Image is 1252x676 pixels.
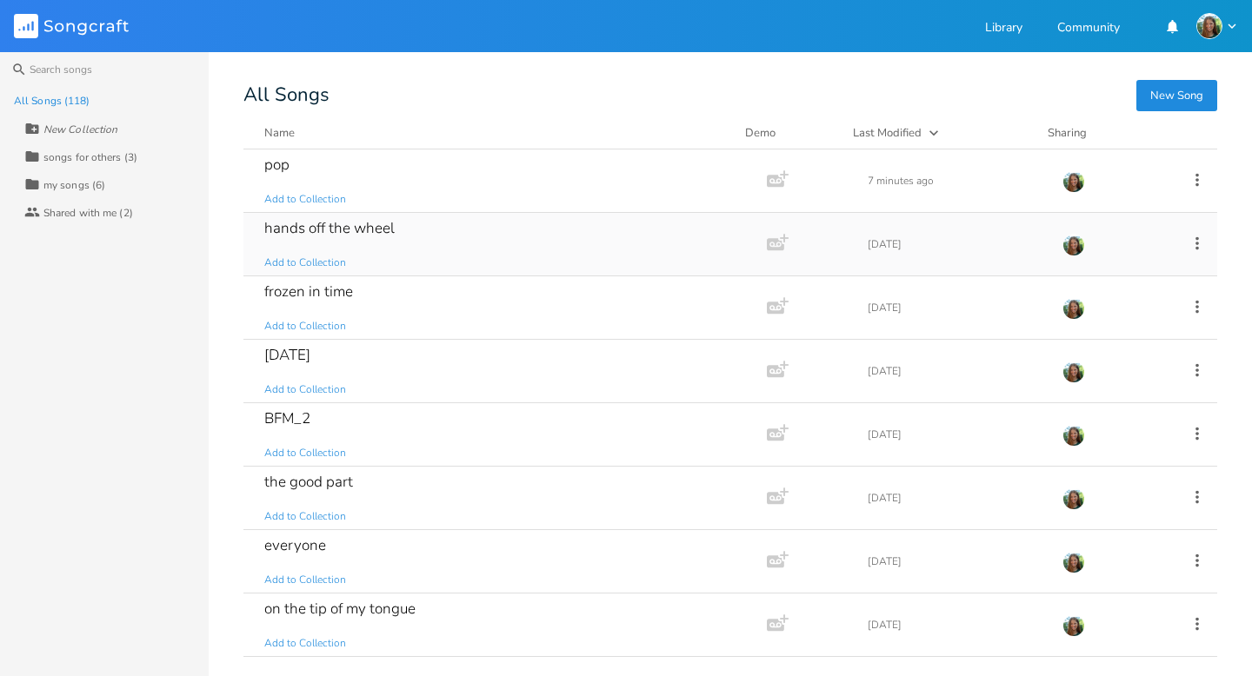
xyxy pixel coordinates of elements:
[868,302,1042,313] div: [DATE]
[264,125,295,141] div: Name
[1062,361,1085,383] img: Olivia Burnette
[264,636,346,651] span: Add to Collection
[868,239,1042,249] div: [DATE]
[1048,124,1152,142] div: Sharing
[243,87,1217,103] div: All Songs
[264,538,326,553] div: everyone
[43,180,105,190] div: my songs (6)
[264,509,346,524] span: Add to Collection
[264,157,290,172] div: pop
[264,446,346,461] span: Add to Collection
[1057,22,1120,36] a: Community
[264,221,395,235] div: hands off the wheel
[985,22,1022,36] a: Library
[43,124,117,135] div: New Collection
[264,601,416,616] div: on the tip of my tongue
[43,208,133,218] div: Shared with me (2)
[868,366,1042,376] div: [DATE]
[1062,234,1085,256] img: Olivia Burnette
[264,348,310,362] div: [DATE]
[43,152,137,162] div: songs for others (3)
[868,429,1042,440] div: [DATE]
[264,192,346,207] span: Add to Collection
[264,474,353,489] div: the good part
[868,556,1042,567] div: [DATE]
[853,125,922,141] div: Last Modified
[264,573,346,587] span: Add to Collection
[868,493,1042,503] div: [DATE]
[264,319,346,334] span: Add to Collection
[14,96,90,106] div: All Songs (118)
[868,620,1042,630] div: [DATE]
[264,124,724,142] button: Name
[264,255,346,270] span: Add to Collection
[853,124,1027,142] button: Last Modified
[1062,487,1085,510] img: Olivia Burnette
[1062,424,1085,447] img: Olivia Burnette
[1062,297,1085,320] img: Olivia Burnette
[1062,551,1085,573] img: Olivia Burnette
[1062,614,1085,637] img: Olivia Burnette
[264,284,353,299] div: frozen in time
[264,382,346,397] span: Add to Collection
[1062,170,1085,193] img: Olivia Burnette
[264,411,310,426] div: BFM_2
[1196,13,1222,39] img: Olivia Burnette
[1136,80,1217,111] button: New Song
[868,176,1042,186] div: 7 minutes ago
[745,124,832,142] div: Demo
